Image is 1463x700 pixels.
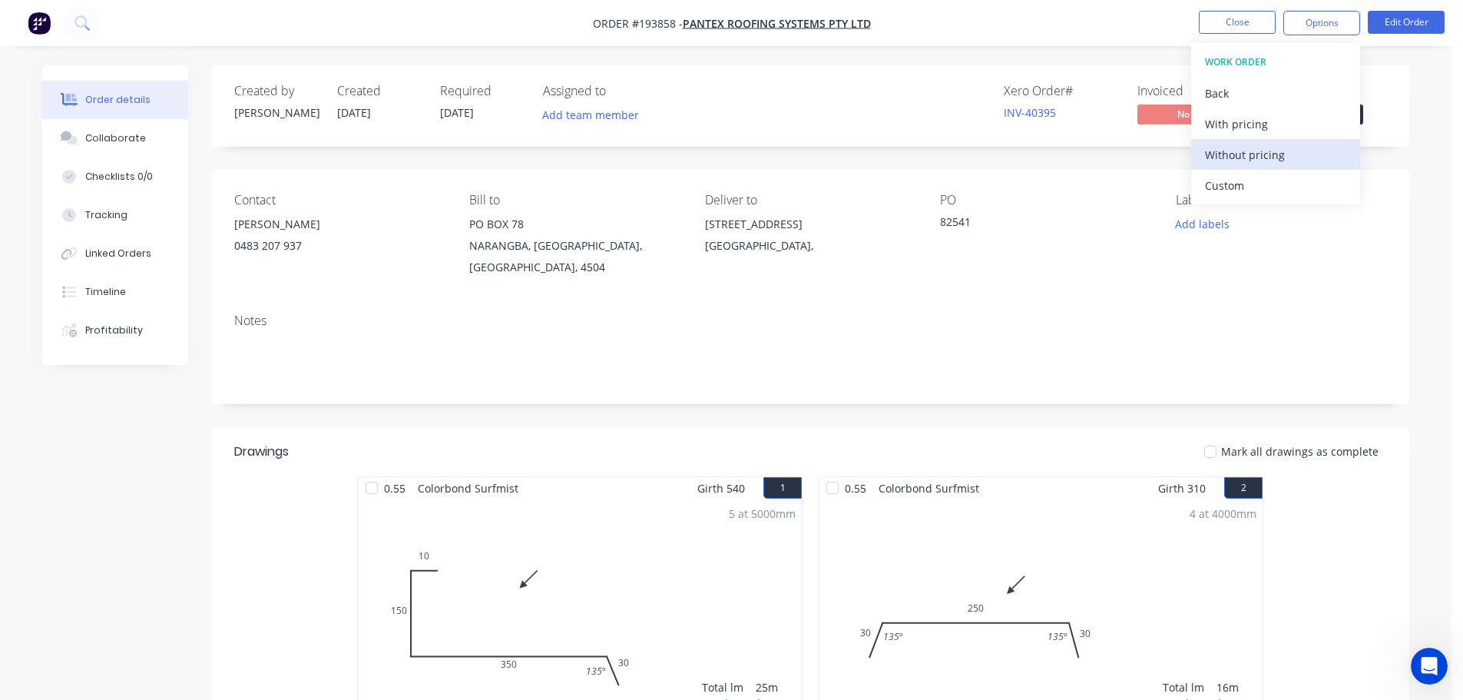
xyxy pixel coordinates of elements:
[337,105,371,120] span: [DATE]
[378,477,412,499] span: 0.55
[593,16,683,31] span: Order #193858 -
[469,214,680,278] div: PO BOX 78NARANGBA, [GEOGRAPHIC_DATA], [GEOGRAPHIC_DATA], 4504
[940,193,1150,207] div: PO
[1224,477,1263,499] button: 2
[42,119,188,158] button: Collaborate
[872,477,985,499] span: Colorbond Surfmist
[1167,214,1237,234] button: Add labels
[1199,11,1276,34] button: Close
[705,214,915,263] div: [STREET_ADDRESS][GEOGRAPHIC_DATA],
[1205,82,1346,105] div: Back
[469,214,680,235] div: PO BOX 78
[85,323,143,337] div: Profitability
[756,679,796,695] div: 25m
[85,131,146,145] div: Collaborate
[729,506,796,522] div: 5 at 5000mm
[1176,193,1386,207] div: Labels
[1205,52,1346,72] div: WORK ORDER
[469,193,680,207] div: Bill to
[535,105,647,125] button: Add team member
[234,214,445,263] div: [PERSON_NAME]0483 207 937
[440,105,474,120] span: [DATE]
[234,443,289,461] div: Drawings
[234,193,445,207] div: Contact
[469,235,680,278] div: NARANGBA, [GEOGRAPHIC_DATA], [GEOGRAPHIC_DATA], 4504
[683,16,871,31] a: PANTEX ROOFING SYSTEMS PTY LTD
[1216,679,1256,695] div: 16m
[543,84,697,98] div: Assigned to
[85,93,151,107] div: Order details
[1137,105,1230,124] span: No
[85,208,127,222] div: Tracking
[42,273,188,311] button: Timeline
[1163,679,1204,695] div: Total lm
[85,285,126,299] div: Timeline
[702,679,743,695] div: Total lm
[234,235,445,257] div: 0483 207 937
[705,193,915,207] div: Deliver to
[85,247,151,260] div: Linked Orders
[42,311,188,350] button: Profitability
[1004,84,1119,98] div: Xero Order #
[42,234,188,273] button: Linked Orders
[42,81,188,119] button: Order details
[839,477,872,499] span: 0.55
[234,84,319,98] div: Created by
[1137,84,1253,98] div: Invoiced
[1190,506,1256,522] div: 4 at 4000mm
[1368,11,1445,34] button: Edit Order
[1411,648,1448,685] iframe: Intercom live chat
[42,196,188,234] button: Tracking
[705,214,915,235] div: [STREET_ADDRESS]
[412,477,525,499] span: Colorbond Surfmist
[234,314,1386,328] div: Notes
[1158,477,1206,499] span: Girth 310
[234,105,319,121] div: [PERSON_NAME]
[1205,144,1346,166] div: Without pricing
[234,214,445,235] div: [PERSON_NAME]
[705,235,915,257] div: [GEOGRAPHIC_DATA],
[697,477,745,499] span: Girth 540
[543,105,647,125] button: Add team member
[763,477,802,499] button: 1
[940,214,1132,235] div: 82541
[440,84,525,98] div: Required
[1221,443,1379,459] span: Mark all drawings as complete
[337,84,422,98] div: Created
[1283,11,1360,35] button: Options
[28,12,51,35] img: Factory
[1205,174,1346,197] div: Custom
[85,170,153,184] div: Checklists 0/0
[1205,113,1346,135] div: With pricing
[42,158,188,196] button: Checklists 0/0
[1004,105,1056,120] a: INV-40395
